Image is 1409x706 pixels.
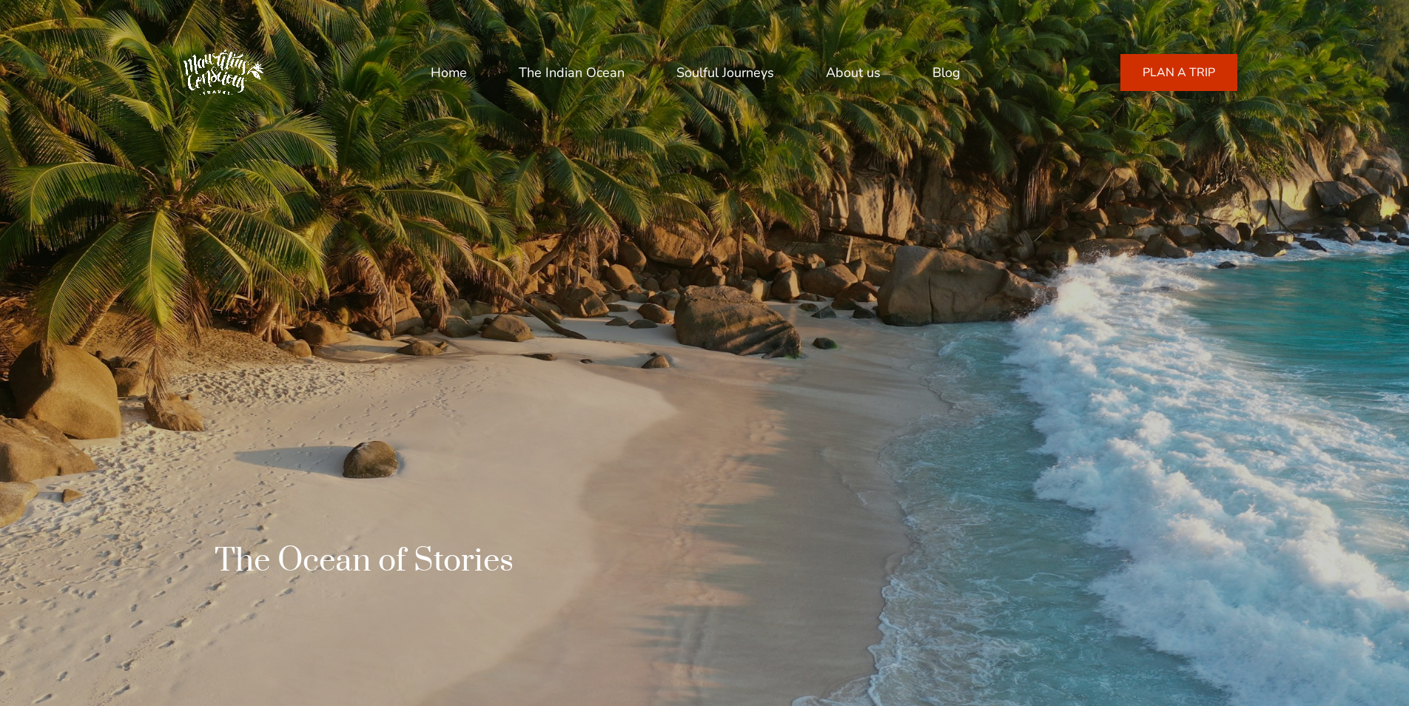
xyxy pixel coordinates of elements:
[519,55,625,90] a: The Indian Ocean
[1120,54,1237,91] a: PLAN A TRIP
[826,55,881,90] a: About us
[676,55,774,90] a: Soulful Journeys
[932,55,961,90] a: Blog
[431,55,467,90] a: Home
[215,542,514,580] h1: The Ocean of Stories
